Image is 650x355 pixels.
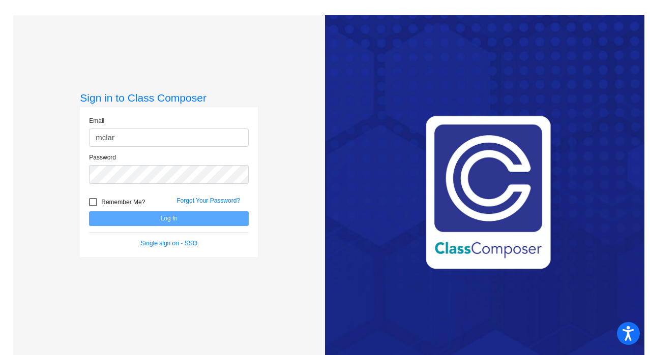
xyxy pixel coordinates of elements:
label: Email [89,116,104,125]
a: Forgot Your Password? [176,197,240,204]
a: Single sign on - SSO [141,240,197,247]
span: Remember Me? [101,196,145,208]
button: Log In [89,211,249,226]
label: Password [89,153,116,162]
h3: Sign in to Class Composer [80,91,258,104]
